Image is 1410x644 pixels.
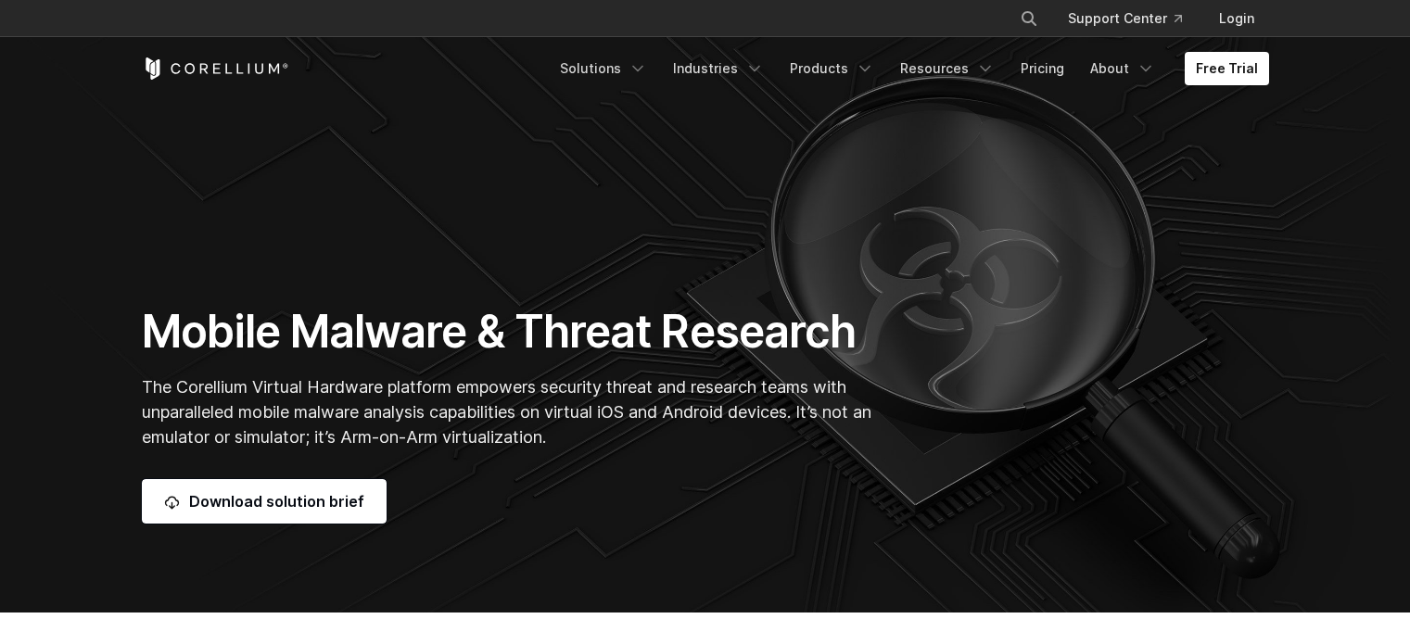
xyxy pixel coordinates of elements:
a: Login [1204,2,1269,35]
a: Free Trial [1185,52,1269,85]
a: Corellium Home [142,57,289,80]
a: Solutions [549,52,658,85]
h1: Mobile Malware & Threat Research [142,304,881,360]
a: Products [779,52,885,85]
a: Industries [662,52,775,85]
a: Download solution brief [142,479,387,524]
button: Search [1012,2,1046,35]
div: Navigation Menu [997,2,1269,35]
a: Pricing [1010,52,1075,85]
a: Resources [889,52,1006,85]
span: The Corellium Virtual Hardware platform empowers security threat and research teams with unparall... [142,377,871,447]
div: Navigation Menu [549,52,1269,85]
a: About [1079,52,1166,85]
a: Support Center [1053,2,1197,35]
